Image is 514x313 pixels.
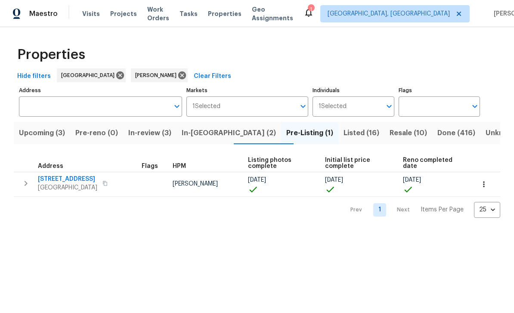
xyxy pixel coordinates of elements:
span: [DATE] [325,177,343,183]
span: Geo Assignments [252,5,293,22]
span: Hide filters [17,71,51,82]
span: Listed (16) [344,127,379,139]
span: [PERSON_NAME] [173,181,218,187]
span: Maestro [29,9,58,18]
span: Initial list price complete [325,157,389,169]
span: Listing photos complete [248,157,310,169]
div: 25 [474,198,500,221]
button: Open [297,100,309,112]
label: Flags [399,88,480,93]
span: Reno completed date [403,157,460,169]
span: In-[GEOGRAPHIC_DATA] (2) [182,127,276,139]
button: Open [171,100,183,112]
div: 1 [308,5,314,14]
span: Upcoming (3) [19,127,65,139]
label: Address [19,88,182,93]
span: [DATE] [403,177,421,183]
p: Items Per Page [421,205,464,214]
span: In-review (3) [128,127,171,139]
span: [GEOGRAPHIC_DATA] [61,71,118,80]
label: Markets [186,88,309,93]
span: HPM [173,163,186,169]
span: 1 Selected [319,103,347,110]
span: Work Orders [147,5,169,22]
span: [STREET_ADDRESS] [38,175,97,183]
span: [GEOGRAPHIC_DATA] [38,183,97,192]
span: 1 Selected [192,103,220,110]
span: Projects [110,9,137,18]
span: Done (416) [437,127,475,139]
span: Flags [142,163,158,169]
label: Individuals [313,88,394,93]
button: Open [383,100,395,112]
span: Pre-reno (0) [75,127,118,139]
span: Properties [208,9,242,18]
span: Clear Filters [194,71,231,82]
span: Tasks [180,11,198,17]
span: Address [38,163,63,169]
span: Visits [82,9,100,18]
span: [GEOGRAPHIC_DATA], [GEOGRAPHIC_DATA] [328,9,450,18]
span: Properties [17,50,85,59]
div: [GEOGRAPHIC_DATA] [57,68,126,82]
span: Pre-Listing (1) [286,127,333,139]
button: Open [469,100,481,112]
button: Clear Filters [190,68,235,84]
span: [DATE] [248,177,266,183]
button: Hide filters [14,68,54,84]
div: [PERSON_NAME] [131,68,188,82]
a: Goto page 1 [373,203,386,217]
span: [PERSON_NAME] [135,71,180,80]
nav: Pagination Navigation [342,202,500,218]
span: Resale (10) [390,127,427,139]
